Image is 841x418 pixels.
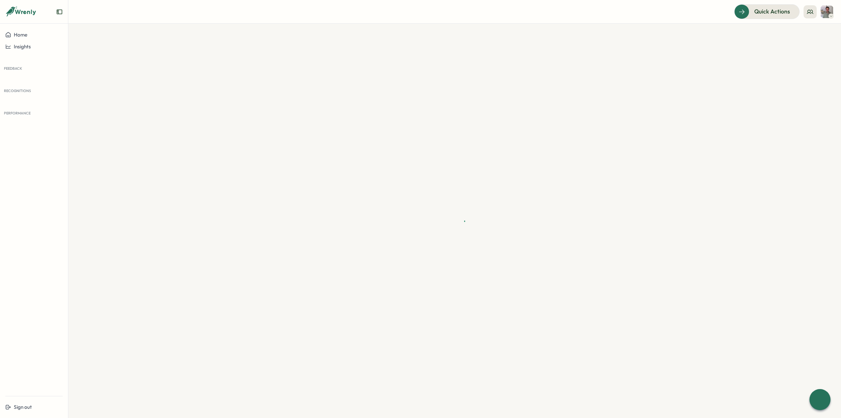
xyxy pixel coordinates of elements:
[14,43,31,50] span: Insights
[754,7,790,16] span: Quick Actions
[14,404,32,410] span: Sign out
[821,6,833,18] img: Federico Valdes
[56,9,63,15] button: Expand sidebar
[14,32,27,38] span: Home
[734,4,800,19] button: Quick Actions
